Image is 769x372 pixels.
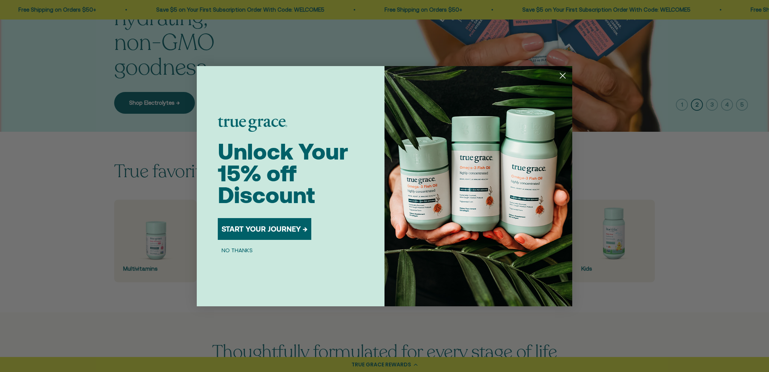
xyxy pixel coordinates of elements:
[218,139,348,208] span: Unlock Your 15% off Discount
[384,66,572,306] img: 098727d5-50f8-4f9b-9554-844bb8da1403.jpeg
[218,218,311,240] button: START YOUR JOURNEY →
[218,117,287,132] img: logo placeholder
[218,246,256,255] button: NO THANKS
[556,69,569,82] button: Close dialog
